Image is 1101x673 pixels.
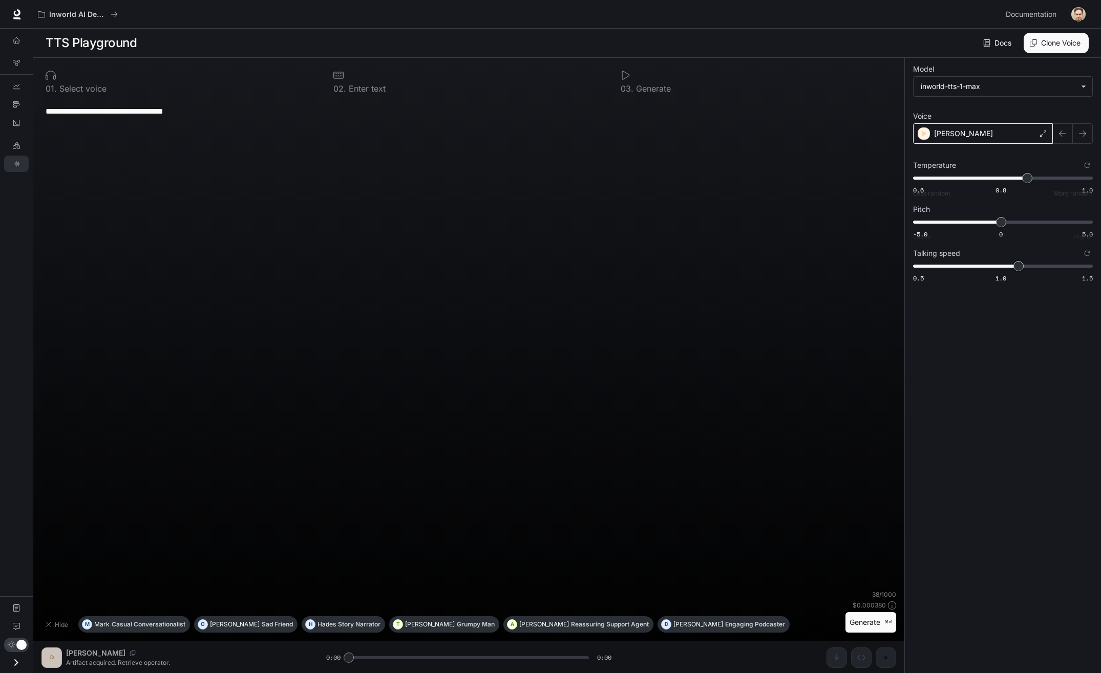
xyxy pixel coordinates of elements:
span: 0.5 [913,274,924,283]
span: 1.0 [1082,186,1093,194]
p: Model [913,66,934,73]
div: H [306,616,315,633]
span: 0.6 [913,186,924,194]
p: Talking speed [913,250,960,257]
div: inworld-tts-1-max [914,77,1092,96]
img: User avatar [1071,7,1086,21]
p: Grumpy Man [457,621,495,627]
a: Logs [4,115,29,131]
a: Docs [981,33,1015,53]
p: Select voice [57,84,107,93]
p: Engaging Podcaster [725,621,785,627]
button: MMarkCasual Conversationalist [78,616,190,633]
button: Hide [41,616,74,633]
a: Documentation [4,600,29,616]
p: [PERSON_NAME] [210,621,260,627]
a: TTS Playground [4,156,29,172]
p: Inworld AI Demos [49,10,107,19]
span: Dark mode toggle [16,639,27,650]
button: A[PERSON_NAME]Reassuring Support Agent [503,616,653,633]
p: ⌘⏎ [884,619,892,625]
span: 1.5 [1082,274,1093,283]
span: -5.0 [913,230,927,238]
button: Generate⌘⏎ [845,612,896,633]
span: 0.8 [996,186,1006,194]
p: $ 0.000380 [853,601,886,610]
p: Enter text [346,84,386,93]
p: Hades [317,621,336,627]
button: Reset to default [1082,248,1093,259]
div: A [507,616,517,633]
p: Reassuring Support Agent [571,621,649,627]
p: 0 1 . [46,84,57,93]
p: Casual Conversationalist [112,621,185,627]
button: Clone Voice [1024,33,1089,53]
p: Voice [913,113,931,120]
a: Traces [4,96,29,113]
span: 1.0 [996,274,1006,283]
p: [PERSON_NAME] [405,621,455,627]
p: Sad Friend [262,621,293,627]
p: [PERSON_NAME] [673,621,723,627]
button: Open drawer [5,652,28,673]
p: Generate [633,84,671,93]
button: User avatar [1068,4,1089,25]
p: Temperature [913,162,956,169]
button: Reset to default [1082,160,1093,171]
h1: TTS Playground [46,33,137,53]
p: [PERSON_NAME] [519,621,569,627]
a: Graph Registry [4,55,29,71]
p: Higher [1073,234,1093,240]
div: inworld-tts-1-max [921,81,1076,92]
p: Pitch [913,206,930,213]
div: D [662,616,671,633]
button: T[PERSON_NAME]Grumpy Man [389,616,499,633]
p: 0 2 . [333,84,346,93]
a: LLM Playground [4,137,29,154]
p: Less random [913,190,950,197]
p: 38 / 1000 [872,590,896,599]
p: [PERSON_NAME] [934,128,993,139]
p: Story Narrator [338,621,380,627]
p: Lower [913,234,931,240]
button: D[PERSON_NAME]Engaging Podcaster [658,616,790,633]
button: O[PERSON_NAME]Sad Friend [194,616,298,633]
a: Documentation [1002,4,1064,25]
p: Mark [94,621,110,627]
div: T [393,616,403,633]
span: 5.0 [1082,230,1093,238]
p: 0 3 . [621,84,633,93]
button: All workspaces [33,4,122,25]
button: HHadesStory Narrator [302,616,385,633]
a: Dashboards [4,78,29,94]
span: Documentation [1006,8,1056,21]
div: M [82,616,92,633]
div: O [198,616,207,633]
p: More random [1053,190,1093,197]
a: Feedback [4,618,29,635]
a: Overview [4,32,29,49]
